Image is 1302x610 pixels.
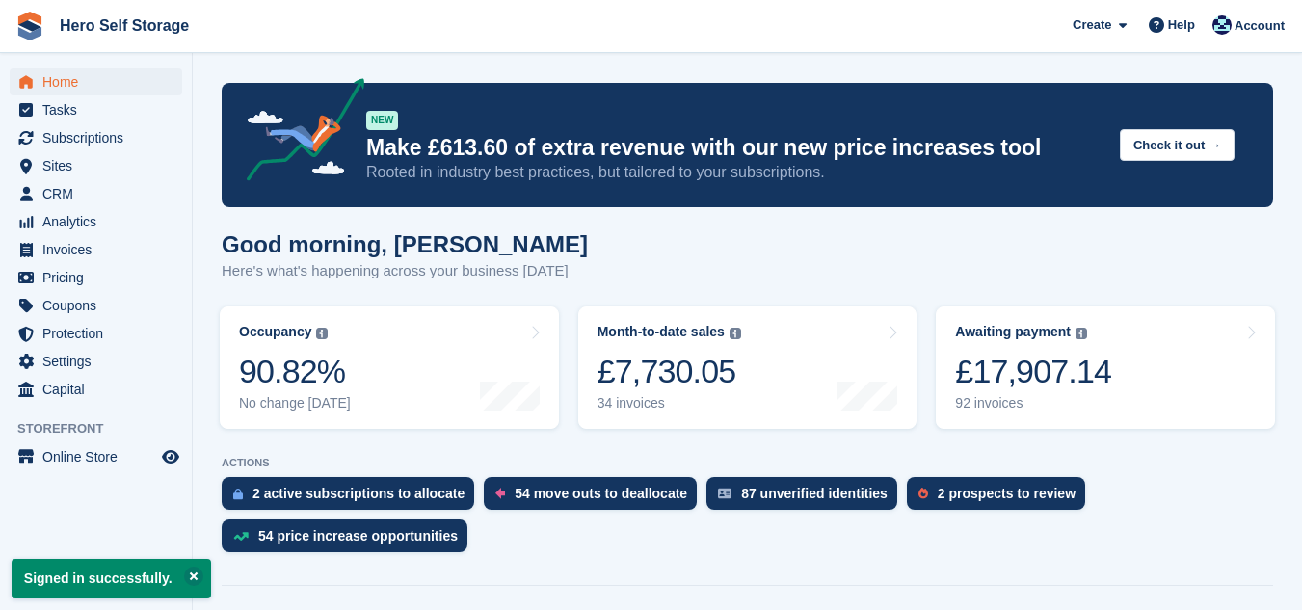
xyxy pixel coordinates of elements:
[366,134,1104,162] p: Make £613.60 of extra revenue with our new price increases tool
[42,180,158,207] span: CRM
[252,486,465,501] div: 2 active subscriptions to allocate
[706,477,907,519] a: 87 unverified identities
[495,488,505,499] img: move_outs_to_deallocate_icon-f764333ba52eb49d3ac5e1228854f67142a1ed5810a6f6cc68b1a99e826820c5.svg
[10,292,182,319] a: menu
[220,306,559,429] a: Occupancy 90.82% No change [DATE]
[1235,16,1285,36] span: Account
[233,532,249,541] img: price_increase_opportunities-93ffe204e8149a01c8c9dc8f82e8f89637d9d84a8eef4429ea346261dce0b2c0.svg
[52,10,197,41] a: Hero Self Storage
[955,324,1071,340] div: Awaiting payment
[918,488,928,499] img: prospect-51fa495bee0391a8d652442698ab0144808aea92771e9ea1ae160a38d050c398.svg
[239,395,351,411] div: No change [DATE]
[42,68,158,95] span: Home
[741,486,888,501] div: 87 unverified identities
[10,320,182,347] a: menu
[598,324,725,340] div: Month-to-date sales
[10,208,182,235] a: menu
[598,352,741,391] div: £7,730.05
[366,162,1104,183] p: Rooted in industry best practices, but tailored to your subscriptions.
[233,488,243,500] img: active_subscription_to_allocate_icon-d502201f5373d7db506a760aba3b589e785aa758c864c3986d89f69b8ff3...
[15,12,44,40] img: stora-icon-8386f47178a22dfd0bd8f6a31ec36ba5ce8667c1dd55bd0f319d3a0aa187defe.svg
[258,528,458,544] div: 54 price increase opportunities
[938,486,1076,501] div: 2 prospects to review
[10,68,182,95] a: menu
[1120,129,1235,161] button: Check it out →
[10,236,182,263] a: menu
[10,376,182,403] a: menu
[10,152,182,179] a: menu
[907,477,1095,519] a: 2 prospects to review
[42,124,158,151] span: Subscriptions
[239,324,311,340] div: Occupancy
[10,264,182,291] a: menu
[222,477,484,519] a: 2 active subscriptions to allocate
[955,395,1111,411] div: 92 invoices
[10,348,182,375] a: menu
[10,96,182,123] a: menu
[239,352,351,391] div: 90.82%
[10,180,182,207] a: menu
[955,352,1111,391] div: £17,907.14
[42,152,158,179] span: Sites
[222,260,588,282] p: Here's what's happening across your business [DATE]
[936,306,1275,429] a: Awaiting payment £17,907.14 92 invoices
[1212,15,1232,35] img: Holly Budge
[10,124,182,151] a: menu
[222,457,1273,469] p: ACTIONS
[10,443,182,470] a: menu
[42,208,158,235] span: Analytics
[42,443,158,470] span: Online Store
[730,328,741,339] img: icon-info-grey-7440780725fd019a000dd9b08b2336e03edf1995a4989e88bcd33f0948082b44.svg
[484,477,706,519] a: 54 move outs to deallocate
[42,292,158,319] span: Coupons
[42,320,158,347] span: Protection
[222,231,588,257] h1: Good morning, [PERSON_NAME]
[42,348,158,375] span: Settings
[42,236,158,263] span: Invoices
[1073,15,1111,35] span: Create
[159,445,182,468] a: Preview store
[515,486,687,501] div: 54 move outs to deallocate
[598,395,741,411] div: 34 invoices
[1076,328,1087,339] img: icon-info-grey-7440780725fd019a000dd9b08b2336e03edf1995a4989e88bcd33f0948082b44.svg
[366,111,398,130] div: NEW
[578,306,917,429] a: Month-to-date sales £7,730.05 34 invoices
[230,78,365,188] img: price-adjustments-announcement-icon-8257ccfd72463d97f412b2fc003d46551f7dbcb40ab6d574587a9cd5c0d94...
[12,559,211,598] p: Signed in successfully.
[42,264,158,291] span: Pricing
[718,488,731,499] img: verify_identity-adf6edd0f0f0b5bbfe63781bf79b02c33cf7c696d77639b501bdc392416b5a36.svg
[42,376,158,403] span: Capital
[42,96,158,123] span: Tasks
[1168,15,1195,35] span: Help
[17,419,192,438] span: Storefront
[222,519,477,562] a: 54 price increase opportunities
[316,328,328,339] img: icon-info-grey-7440780725fd019a000dd9b08b2336e03edf1995a4989e88bcd33f0948082b44.svg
